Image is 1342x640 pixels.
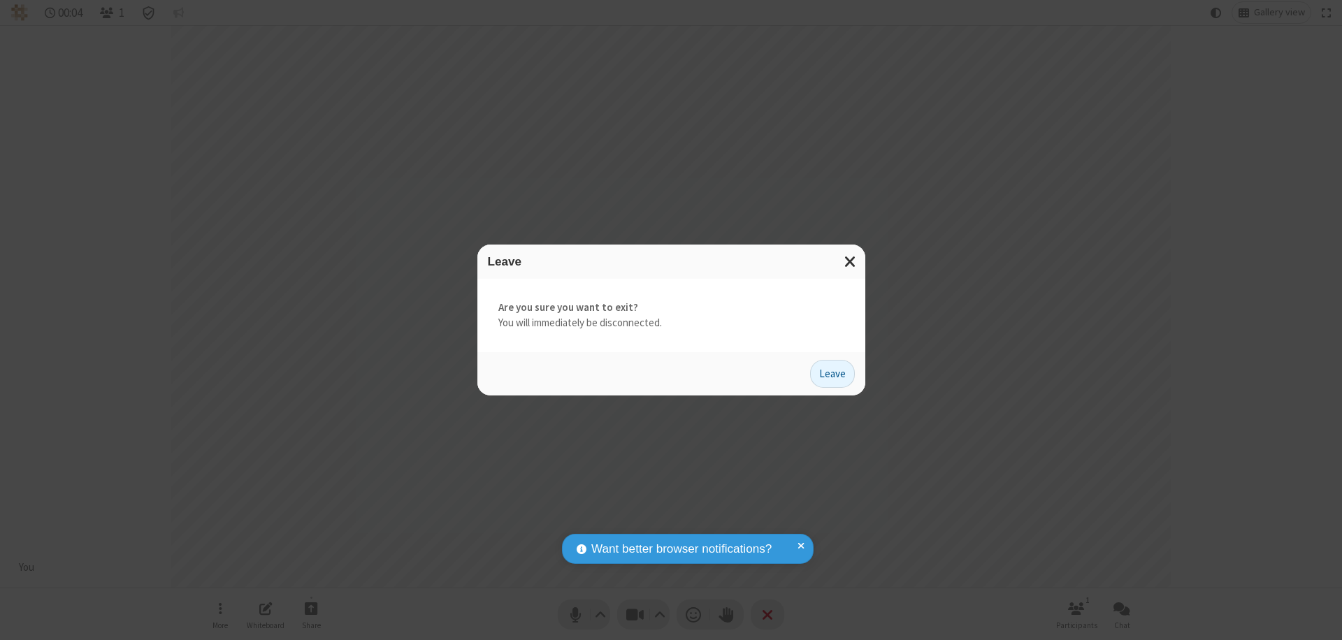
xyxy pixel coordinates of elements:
div: You will immediately be disconnected. [477,279,865,352]
strong: Are you sure you want to exit? [498,300,844,316]
span: Want better browser notifications? [591,540,772,558]
h3: Leave [488,255,855,268]
button: Leave [810,360,855,388]
button: Close modal [836,245,865,279]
